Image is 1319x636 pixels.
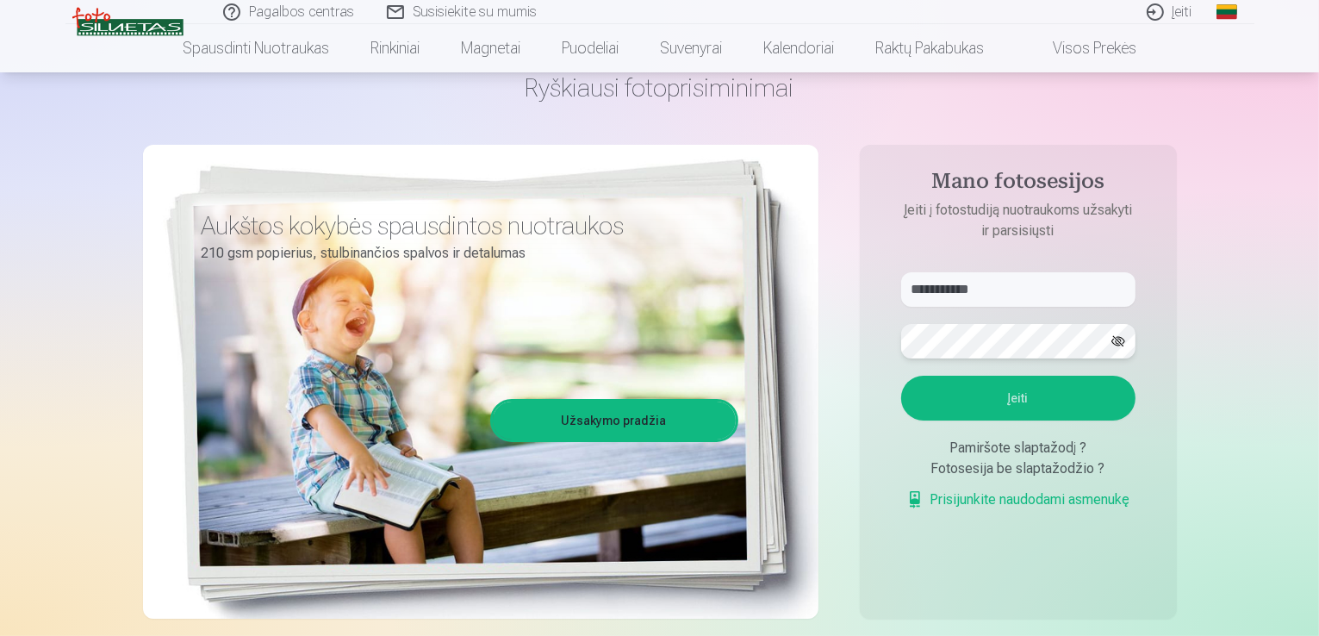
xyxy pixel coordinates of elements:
p: Įeiti į fotostudiją nuotraukoms užsakyti ir parsisiųsti [884,200,1153,241]
a: Prisijunkite naudodami asmenukę [906,489,1130,510]
div: Pamiršote slaptažodį ? [901,438,1135,458]
button: Įeiti [901,376,1135,421]
h4: Mano fotosesijos [884,169,1153,200]
h3: Aukštos kokybės spausdintos nuotraukos [202,210,725,241]
img: /v3 [72,7,184,36]
a: Užsakymo pradžia [493,402,736,440]
a: Suvenyrai [639,24,743,72]
a: Magnetai [440,24,541,72]
a: Kalendoriai [743,24,855,72]
a: Rinkiniai [350,24,440,72]
p: 210 gsm popierius, stulbinančios spalvos ir detalumas [202,241,725,265]
a: Raktų pakabukas [855,24,1005,72]
a: Puodeliai [541,24,639,72]
h1: Ryškiausi fotoprisiminimai [143,72,1177,103]
div: Fotosesija be slaptažodžio ? [901,458,1135,479]
a: Spausdinti nuotraukas [162,24,350,72]
a: Visos prekės [1005,24,1157,72]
